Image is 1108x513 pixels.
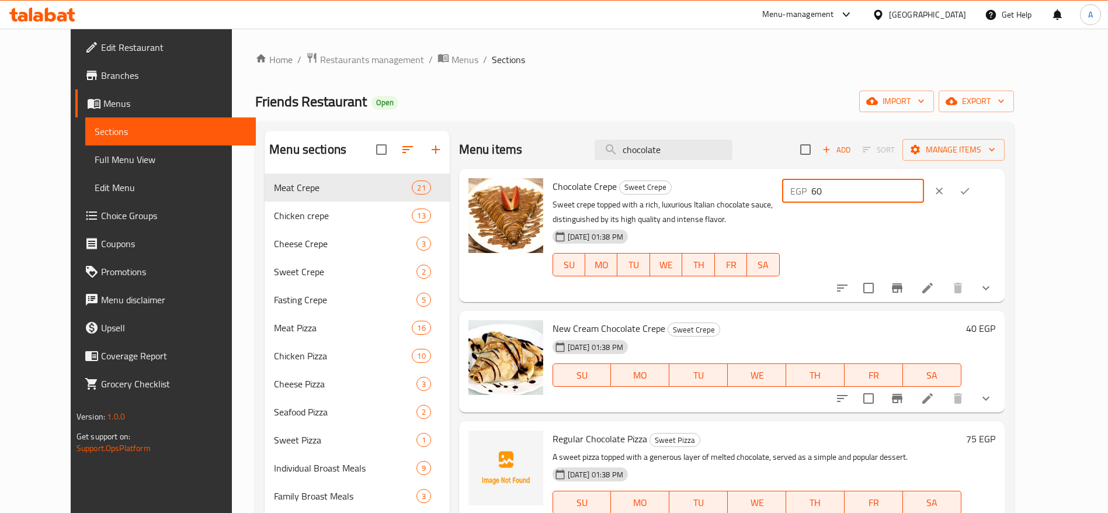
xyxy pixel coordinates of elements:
[412,210,430,221] span: 13
[790,184,807,198] p: EGP
[728,363,786,387] button: WE
[903,363,961,387] button: SA
[558,256,581,273] span: SU
[791,367,840,384] span: TH
[818,141,855,159] span: Add item
[553,197,780,227] p: Sweet crepe topped with a rich, luxurious Italian chocolate sauce, distinguished by its high qual...
[668,323,720,337] span: Sweet Crepe
[101,68,246,82] span: Branches
[274,265,416,279] span: Sweet Crepe
[255,52,1014,67] nav: breadcrumb
[674,367,723,384] span: TU
[75,286,256,314] a: Menu disclaimer
[811,179,924,203] input: Please enter price
[416,265,431,279] div: items
[371,98,398,108] span: Open
[791,494,840,511] span: TH
[265,342,450,370] div: Chicken Pizza10
[674,494,723,511] span: TU
[417,266,430,278] span: 2
[412,182,430,193] span: 21
[371,96,398,110] div: Open
[1088,8,1093,21] span: A
[101,321,246,335] span: Upsell
[394,136,422,164] span: Sort sections
[762,8,834,22] div: Menu-management
[553,450,961,465] p: A sweet pizza topped with a generous layer of melted chocolate, served as a simple and popular de...
[616,367,665,384] span: MO
[101,293,246,307] span: Menu disclaimer
[553,178,617,195] span: Chocolate Crepe
[926,178,952,204] button: clear
[650,434,700,447] span: Sweet Pizza
[979,391,993,405] svg: Show Choices
[902,139,1005,161] button: Manage items
[77,409,105,424] span: Version:
[369,137,394,162] span: Select all sections
[274,181,412,195] div: Meat Crepe
[101,265,246,279] span: Promotions
[255,88,367,115] span: Friends Restaurant
[274,489,416,503] span: Family Broast Meals
[274,293,416,307] span: Fasting Crepe
[972,274,1000,302] button: show more
[966,320,995,337] h6: 40 EGP
[849,367,898,384] span: FR
[416,461,431,475] div: items
[412,321,430,335] div: items
[821,143,852,157] span: Add
[650,253,682,276] button: WE
[492,53,525,67] span: Sections
[483,53,487,67] li: /
[306,52,424,67] a: Restaurants management
[553,320,665,337] span: New Cream Chocolate Crepe
[921,391,935,405] a: Edit menu item
[103,96,246,110] span: Menus
[417,238,430,249] span: 3
[720,256,742,273] span: FR
[437,52,478,67] a: Menus
[883,274,911,302] button: Branch-specific-item
[75,370,256,398] a: Grocery Checklist
[468,431,543,505] img: Regular Chocolate Pizza
[617,253,649,276] button: TU
[274,349,412,363] span: Chicken Pizza
[429,53,433,67] li: /
[883,384,911,413] button: Branch-specific-item
[412,323,430,334] span: 16
[818,141,855,159] button: Add
[274,433,416,447] div: Sweet Pizza
[265,426,450,454] div: Sweet Pizza1
[274,377,416,391] div: Cheese Pizza
[972,384,1000,413] button: show more
[921,281,935,295] a: Edit menu item
[274,321,412,335] span: Meat Pizza
[422,136,450,164] button: Add section
[558,494,607,511] span: SU
[75,342,256,370] a: Coverage Report
[966,431,995,447] h6: 75 EGP
[669,363,728,387] button: TU
[265,370,450,398] div: Cheese Pizza3
[979,281,993,295] svg: Show Choices
[417,407,430,418] span: 2
[265,286,450,314] div: Fasting Crepe5
[101,209,246,223] span: Choice Groups
[417,463,430,474] span: 9
[274,237,416,251] span: Cheese Crepe
[274,209,412,223] span: Chicken crepe
[620,181,671,194] span: Sweet Crepe
[417,435,430,446] span: 1
[786,363,845,387] button: TH
[622,256,645,273] span: TU
[85,174,256,202] a: Edit Menu
[265,230,450,258] div: Cheese Crepe3
[563,469,628,480] span: [DATE] 01:38 PM
[687,256,710,273] span: TH
[845,363,903,387] button: FR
